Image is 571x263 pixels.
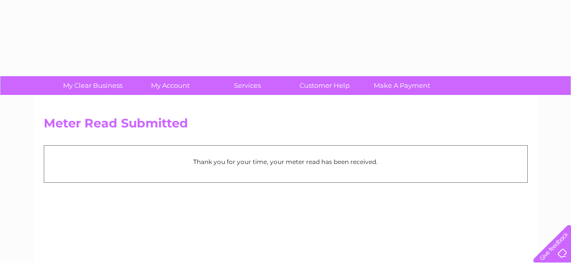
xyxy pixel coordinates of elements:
[51,76,135,95] a: My Clear Business
[49,157,522,167] p: Thank you for your time, your meter read has been received.
[128,76,212,95] a: My Account
[360,76,444,95] a: Make A Payment
[283,76,367,95] a: Customer Help
[205,76,289,95] a: Services
[44,116,528,136] h2: Meter Read Submitted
